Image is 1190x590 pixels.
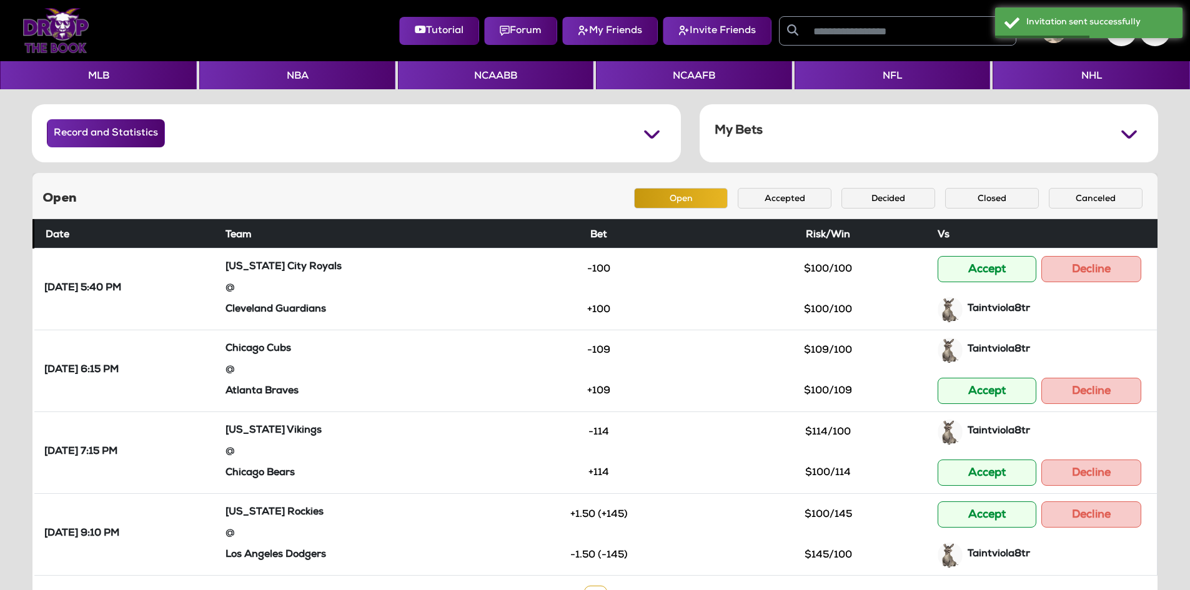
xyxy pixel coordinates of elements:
[738,188,831,209] button: Accepted
[968,345,1030,355] strong: Taintviola8tr
[1049,188,1143,209] button: Canceled
[933,219,1158,248] th: Vs
[781,421,875,443] button: $114/100
[42,191,77,206] h5: Open
[781,299,875,320] button: $100/100
[841,188,935,209] button: Decided
[221,219,475,248] th: Team
[968,304,1030,314] strong: Taintviola8tr
[484,17,557,45] button: Forum
[552,380,646,401] button: +109
[226,550,326,560] strong: Los Angeles Dodgers
[474,219,723,248] th: Bet
[1041,501,1141,528] button: Decline
[552,504,646,525] button: +1.50 (+145)
[552,340,646,361] button: -109
[596,61,791,89] button: NCAAFB
[781,544,875,566] button: $145/100
[398,61,593,89] button: NCAABB
[552,299,646,320] button: +100
[226,344,291,354] strong: Chicago Cubs
[663,17,771,45] button: Invite Friends
[47,119,165,147] button: Record and Statistics
[226,426,322,436] strong: [US_STATE] Vikings
[226,262,342,272] strong: [US_STATE] City Royals
[938,378,1036,404] button: Accept
[552,544,646,566] button: -1.50 (-145)
[781,258,875,280] button: $100/100
[938,543,963,568] img: 9k=
[552,258,646,280] button: -100
[44,282,121,296] strong: [DATE] 5:40 PM
[226,441,470,465] div: @
[562,17,658,45] button: My Friends
[945,188,1039,209] button: Closed
[938,460,1036,486] button: Accept
[938,501,1036,528] button: Accept
[226,468,295,478] strong: Chicago Bears
[226,277,470,301] div: @
[715,124,763,139] h5: My Bets
[1041,378,1141,404] button: Decline
[968,549,1030,559] strong: Taintviola8tr
[199,61,395,89] button: NBA
[226,359,470,383] div: @
[44,446,117,460] strong: [DATE] 7:15 PM
[993,61,1189,89] button: NHL
[44,528,119,541] strong: [DATE] 9:10 PM
[723,219,932,248] th: Risk/Win
[226,386,299,396] strong: Atlanta Braves
[22,8,89,53] img: Logo
[226,305,326,315] strong: Cleveland Guardians
[1026,17,1173,29] div: Invitation sent successfully
[781,380,875,401] button: $100/109
[44,364,119,378] strong: [DATE] 6:15 PM
[795,61,990,89] button: NFL
[938,297,963,322] img: 9k=
[634,188,728,209] button: Open
[1041,460,1141,486] button: Decline
[226,523,470,546] div: @
[781,462,875,483] button: $100/114
[1041,256,1141,282] button: Decline
[781,504,875,525] button: $100/145
[552,462,646,483] button: +114
[938,420,963,445] img: 9k=
[226,508,324,518] strong: [US_STATE] Rockies
[938,256,1036,282] button: Accept
[968,426,1030,436] strong: Taintviola8tr
[552,421,646,443] button: -114
[938,338,963,363] img: 9k=
[781,340,875,361] button: $109/100
[399,17,479,45] button: Tutorial
[34,219,221,248] th: Date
